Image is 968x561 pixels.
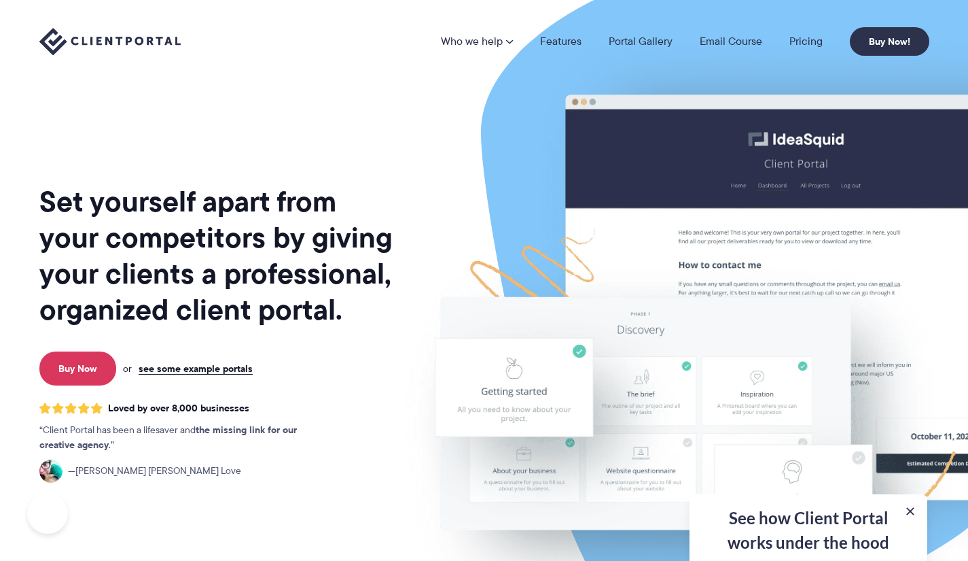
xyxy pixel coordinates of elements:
strong: the missing link for our creative agency [39,422,297,452]
a: Buy Now! [850,27,929,56]
a: see some example portals [139,362,253,375]
span: or [123,362,132,375]
a: Email Course [700,36,762,47]
p: Client Portal has been a lifesaver and . [39,423,325,453]
a: Pricing [789,36,823,47]
a: Buy Now [39,352,116,386]
a: Features [540,36,581,47]
a: Who we help [441,36,513,47]
span: Loved by over 8,000 businesses [108,403,249,414]
iframe: Toggle Customer Support [27,493,68,534]
h1: Set yourself apart from your competitors by giving your clients a professional, organized client ... [39,184,395,328]
span: [PERSON_NAME] [PERSON_NAME] Love [68,464,241,479]
a: Portal Gallery [609,36,673,47]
